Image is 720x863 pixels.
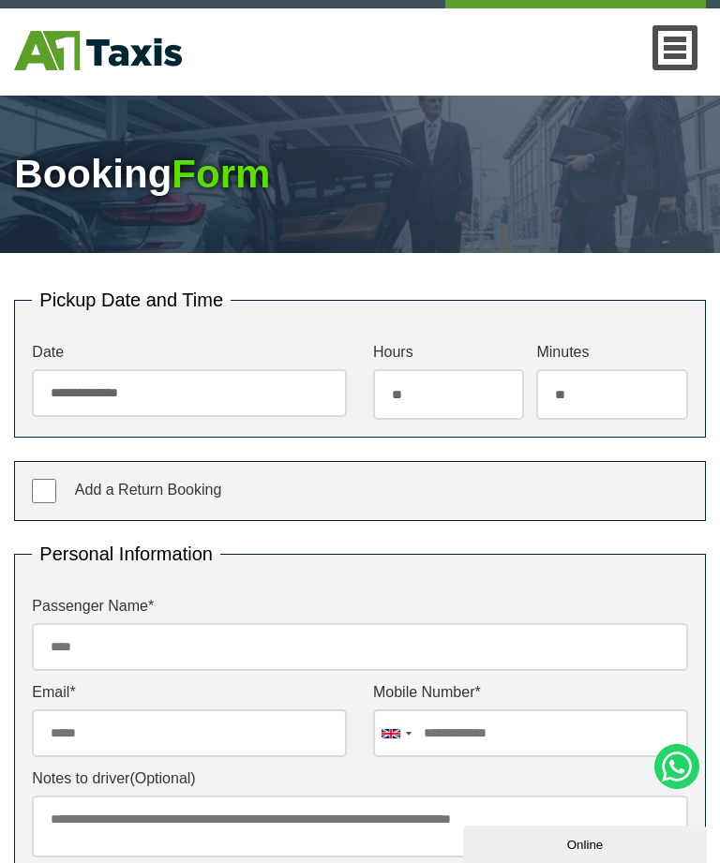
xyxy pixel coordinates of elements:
iframe: chat widget [463,822,711,863]
a: Nav [652,25,698,70]
span: Add a Return Booking [75,482,222,498]
span: (Optional) [129,770,195,786]
img: A1 Taxis St Albans LTD [14,31,182,70]
h1: Booking [14,152,705,197]
legend: Pickup Date and Time [32,290,231,309]
legend: Personal Information [32,544,220,563]
input: Add a Return Booking [32,479,56,503]
label: Email [32,685,347,700]
label: Minutes [536,345,687,360]
div: United Kingdom: +44 [374,710,417,756]
label: Hours [373,345,524,360]
label: Passenger Name [32,599,687,614]
label: Date [32,345,347,360]
label: Mobile Number [373,685,688,700]
label: Notes to driver [32,771,687,786]
span: Form [172,152,270,196]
